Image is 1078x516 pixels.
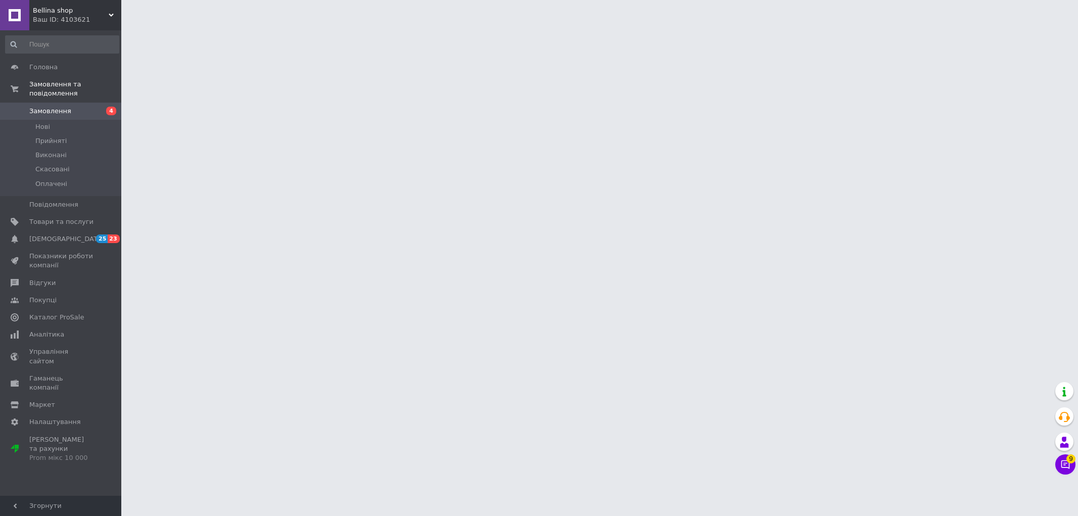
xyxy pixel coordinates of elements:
span: [PERSON_NAME] та рахунки [29,435,93,463]
span: Управління сайтом [29,347,93,365]
span: Замовлення [29,107,71,116]
span: Оплачені [35,179,67,189]
span: Повідомлення [29,200,78,209]
span: Показники роботи компанії [29,252,93,270]
span: 9 [1066,454,1075,463]
div: Ваш ID: 4103621 [33,15,121,24]
button: Чат з покупцем9 [1055,454,1075,475]
span: Головна [29,63,58,72]
span: Відгуки [29,278,56,288]
span: Маркет [29,400,55,409]
span: Виконані [35,151,67,160]
span: Прийняті [35,136,67,146]
span: Замовлення та повідомлення [29,80,121,98]
span: [DEMOGRAPHIC_DATA] [29,234,104,244]
span: 4 [106,107,116,115]
span: Покупці [29,296,57,305]
input: Пошук [5,35,119,54]
span: Bellina shop [33,6,109,15]
span: Аналітика [29,330,64,339]
div: Prom мікс 10 000 [29,453,93,462]
span: Скасовані [35,165,70,174]
span: Товари та послуги [29,217,93,226]
span: 23 [108,234,119,243]
span: Гаманець компанії [29,374,93,392]
span: Нові [35,122,50,131]
span: Налаштування [29,417,81,427]
span: 25 [96,234,108,243]
span: Каталог ProSale [29,313,84,322]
